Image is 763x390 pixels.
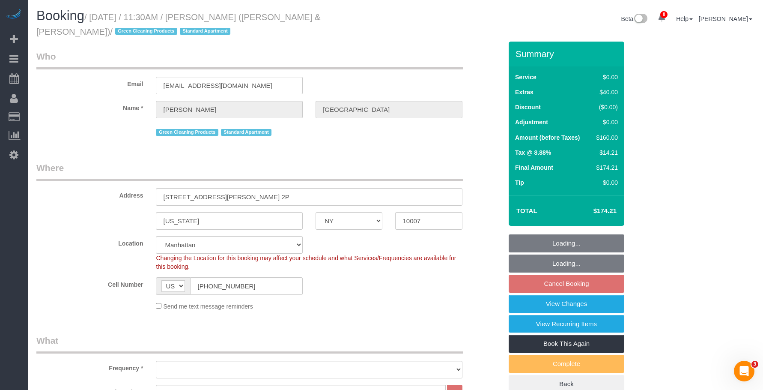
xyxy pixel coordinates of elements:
[36,50,463,69] legend: Who
[515,118,548,126] label: Adjustment
[633,14,647,25] img: New interface
[156,77,303,94] input: Email
[36,12,320,36] small: / [DATE] / 11:30AM / [PERSON_NAME] ([PERSON_NAME] & [PERSON_NAME])
[190,277,303,295] input: Cell Number
[30,236,149,248] label: Location
[509,295,624,313] a: View Changes
[653,9,670,27] a: 8
[156,255,456,270] span: Changing the Location for this booking may affect your schedule and what Services/Frequencies are...
[156,212,303,230] input: City
[515,178,524,187] label: Tip
[316,101,462,118] input: Last Name
[621,15,648,22] a: Beta
[395,212,462,230] input: Zip Code
[593,73,618,81] div: $0.00
[593,178,618,187] div: $0.00
[516,207,537,214] strong: Total
[30,361,149,372] label: Frequency *
[515,103,541,111] label: Discount
[163,303,253,310] span: Send me text message reminders
[156,129,218,136] span: Green Cleaning Products
[5,9,22,21] img: Automaid Logo
[699,15,752,22] a: [PERSON_NAME]
[30,188,149,200] label: Address
[515,73,536,81] label: Service
[568,207,617,215] h4: $174.21
[593,148,618,157] div: $14.21
[110,27,233,36] span: /
[751,361,758,368] span: 3
[36,8,84,23] span: Booking
[509,335,624,353] a: Book This Again
[593,163,618,172] div: $174.21
[221,129,272,136] span: Standard Apartment
[593,133,618,142] div: $160.00
[515,88,534,96] label: Extras
[593,118,618,126] div: $0.00
[660,11,668,18] span: 8
[515,133,580,142] label: Amount (before Taxes)
[676,15,693,22] a: Help
[734,361,754,381] iframe: Intercom live chat
[515,163,553,172] label: Final Amount
[36,162,463,181] legend: Where
[515,148,551,157] label: Tax @ 8.88%
[115,28,177,35] span: Green Cleaning Products
[509,315,624,333] a: View Recurring Items
[593,88,618,96] div: $40.00
[30,277,149,289] label: Cell Number
[156,101,303,118] input: First Name
[180,28,231,35] span: Standard Apartment
[30,77,149,88] label: Email
[30,101,149,112] label: Name *
[593,103,618,111] div: ($0.00)
[36,334,463,354] legend: What
[516,49,620,59] h3: Summary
